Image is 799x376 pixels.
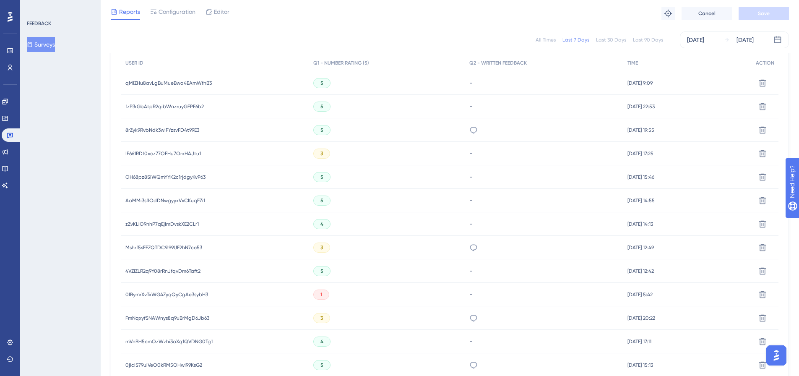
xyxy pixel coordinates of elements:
[125,315,209,321] span: FmNqxyfSNAWnys8q9uBrMgD6Jb63
[320,315,323,321] span: 3
[596,37,626,43] div: Last 30 Days
[627,60,638,66] span: TIME
[469,60,527,66] span: Q2 - WRITTEN FEEDBACK
[627,362,653,368] span: [DATE] 15:13
[627,127,654,133] span: [DATE] 19:55
[687,35,704,45] div: [DATE]
[627,244,654,251] span: [DATE] 12:49
[125,127,199,133] span: 8rZyk9RvbNdk3wIFYzsvFD4t99E3
[27,20,51,27] div: FEEDBACK
[125,60,143,66] span: USER ID
[627,150,653,157] span: [DATE] 17:25
[627,174,654,180] span: [DATE] 15:46
[320,268,323,274] span: 5
[320,244,323,251] span: 3
[627,221,653,227] span: [DATE] 14:13
[27,37,55,52] button: Surveys
[627,103,655,110] span: [DATE] 22:53
[627,268,654,274] span: [DATE] 12:42
[536,37,556,43] div: All Times
[320,150,323,157] span: 3
[469,102,619,110] div: -
[313,60,369,66] span: Q1 - NUMBER RATING (5)
[125,174,206,180] span: OH68pz8SIWQmYYK2c1rjdgyKvP63
[627,315,655,321] span: [DATE] 20:22
[320,362,323,368] span: 5
[469,196,619,204] div: -
[119,7,140,17] span: Reports
[469,173,619,181] div: -
[125,362,202,368] span: 0jicIS79uiVeO0kRM5OHwI99KsG2
[125,338,213,345] span: mVnBH5cmOzWzhi3aXq1QVDNG0Tg1
[20,2,52,12] span: Need Help?
[125,80,212,86] span: qMlZHu8avLgBuMueBwa4EAmWfnB3
[633,37,663,43] div: Last 90 Days
[764,343,789,368] iframe: UserGuiding AI Assistant Launcher
[125,291,208,298] span: 0IBymrXvTxWG4ZyqQyCgAe3sybH3
[125,103,204,110] span: fzP3rGbAtpR2qibWnzruyGEPE6b2
[758,10,770,17] span: Save
[698,10,716,17] span: Cancel
[125,221,199,227] span: zZvKLiO9nhP7qEjImDvskXE2CLr1
[125,268,200,274] span: 4VZIZLR2q9Y08rRnJfqvDm6Taft2
[214,7,229,17] span: Editor
[320,103,323,110] span: 5
[320,80,323,86] span: 5
[627,291,653,298] span: [DATE] 5:42
[469,79,619,87] div: -
[562,37,589,43] div: Last 7 Days
[469,337,619,345] div: -
[320,221,323,227] span: 4
[469,220,619,228] div: -
[320,174,323,180] span: 5
[469,267,619,275] div: -
[739,7,789,20] button: Save
[320,338,323,345] span: 4
[627,338,651,345] span: [DATE] 17:11
[469,290,619,298] div: -
[737,35,754,45] div: [DATE]
[125,150,201,157] span: IF661RDf0xcz77OEHu7OrxHAJtu1
[627,197,655,204] span: [DATE] 14:55
[125,244,202,251] span: Mshrf5sEEZQTDC9l99UE2hN7co53
[320,291,322,298] span: 1
[469,149,619,157] div: -
[682,7,732,20] button: Cancel
[320,127,323,133] span: 5
[627,80,653,86] span: [DATE] 9:09
[159,7,195,17] span: Configuration
[125,197,205,204] span: AaMMi3sfIOdDNwgyyxVxCKuqFZi1
[756,60,774,66] span: ACTION
[320,197,323,204] span: 5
